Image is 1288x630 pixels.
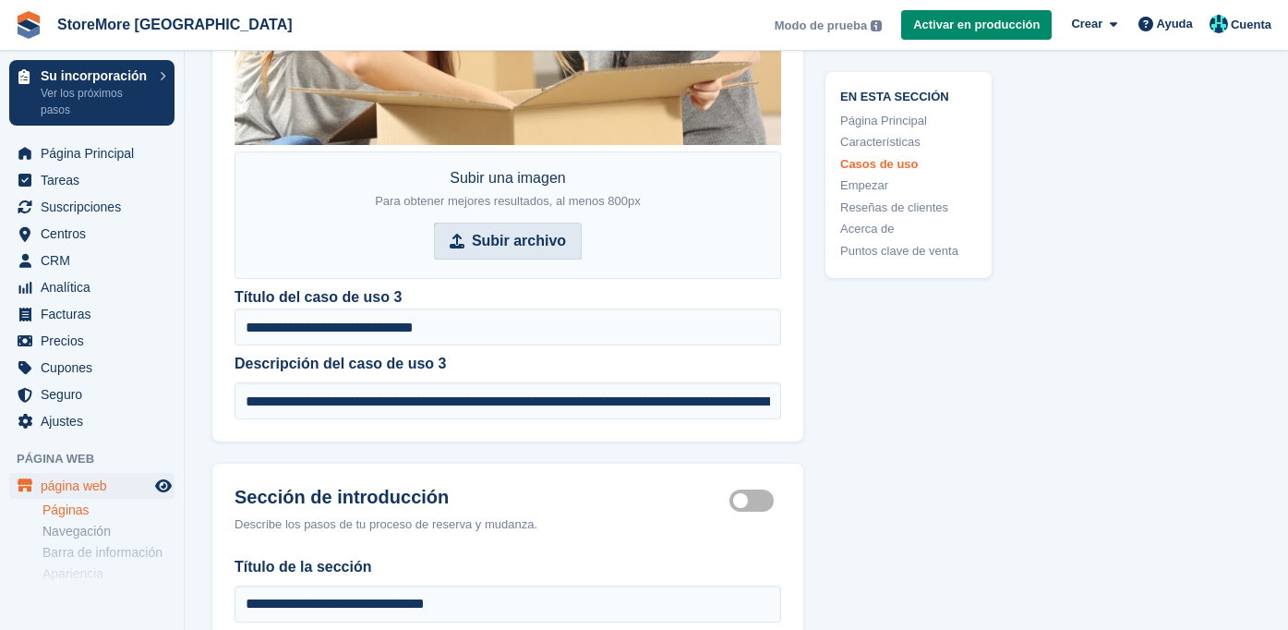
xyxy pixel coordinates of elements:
div: Subir una imagen [375,167,641,212]
a: menu [9,408,175,434]
span: Ayuda [1157,15,1193,33]
img: Maria Vela Padilla [1210,15,1228,33]
a: menu [9,248,175,273]
span: Modo de prueba [775,17,867,35]
strong: Subir archivo [472,230,566,252]
a: Formulario emergente [42,587,175,604]
input: Subir archivo [434,223,582,260]
label: Getting started section active [729,499,781,502]
a: Navegación [42,523,175,540]
a: menu [9,328,175,354]
span: CRM [41,248,151,273]
span: Precios [41,328,151,354]
a: menu [9,382,175,407]
span: Cupones [41,355,151,381]
a: menu [9,221,175,247]
a: Puntos clave de venta [840,242,977,260]
a: Apariencia [42,565,175,583]
label: Descripción del caso de uso 3 [235,353,781,375]
a: menu [9,140,175,166]
label: Título de la sección [235,556,781,578]
a: Reseñas de clientes [840,199,977,217]
div: Describe los pasos de tu proceso de reserva y mudanza. [235,515,781,534]
p: Ver los próximos pasos [41,85,150,118]
span: Analítica [41,274,151,300]
span: Página Principal [41,140,151,166]
span: Centros [41,221,151,247]
a: Página Principal [840,112,977,130]
span: Página web [17,450,184,468]
a: Vista previa de la tienda [152,475,175,497]
img: stora-icon-8386f47178a22dfd0bd8f6a31ec36ba5ce8667c1dd55bd0f319d3a0aa187defe.svg [15,11,42,39]
a: Barra de información [42,544,175,562]
a: menu [9,167,175,193]
a: Acerca de [840,220,977,238]
a: Activar en producción [901,10,1052,41]
h2: Sección de introducción [235,486,729,508]
a: Su incorporación Ver los próximos pasos [9,60,175,126]
a: menu [9,274,175,300]
label: Título del caso de uso 3 [235,286,402,309]
span: Activar en producción [913,16,1040,34]
span: Tareas [41,167,151,193]
span: Seguro [41,382,151,407]
span: Cuenta [1231,16,1271,34]
span: página web [41,473,151,499]
p: Su incorporación [41,69,150,82]
a: menú [9,473,175,499]
a: Casos de uso [840,155,977,174]
a: Características [840,133,977,151]
img: icon-info-grey-7440780725fd019a000dd9b08b2336e03edf1995a4989e88bcd33f0948082b44.svg [871,20,882,31]
span: Para obtener mejores resultados, al menos 800px [375,194,641,208]
a: menu [9,355,175,381]
a: Empezar [840,176,977,195]
span: Ajustes [41,408,151,434]
span: Crear [1071,15,1102,33]
span: Facturas [41,301,151,327]
a: menu [9,301,175,327]
span: Suscripciones [41,194,151,220]
span: En esta sección [840,87,977,104]
a: menu [9,194,175,220]
a: Páginas [42,502,175,519]
a: StoreMore [GEOGRAPHIC_DATA] [50,9,300,40]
